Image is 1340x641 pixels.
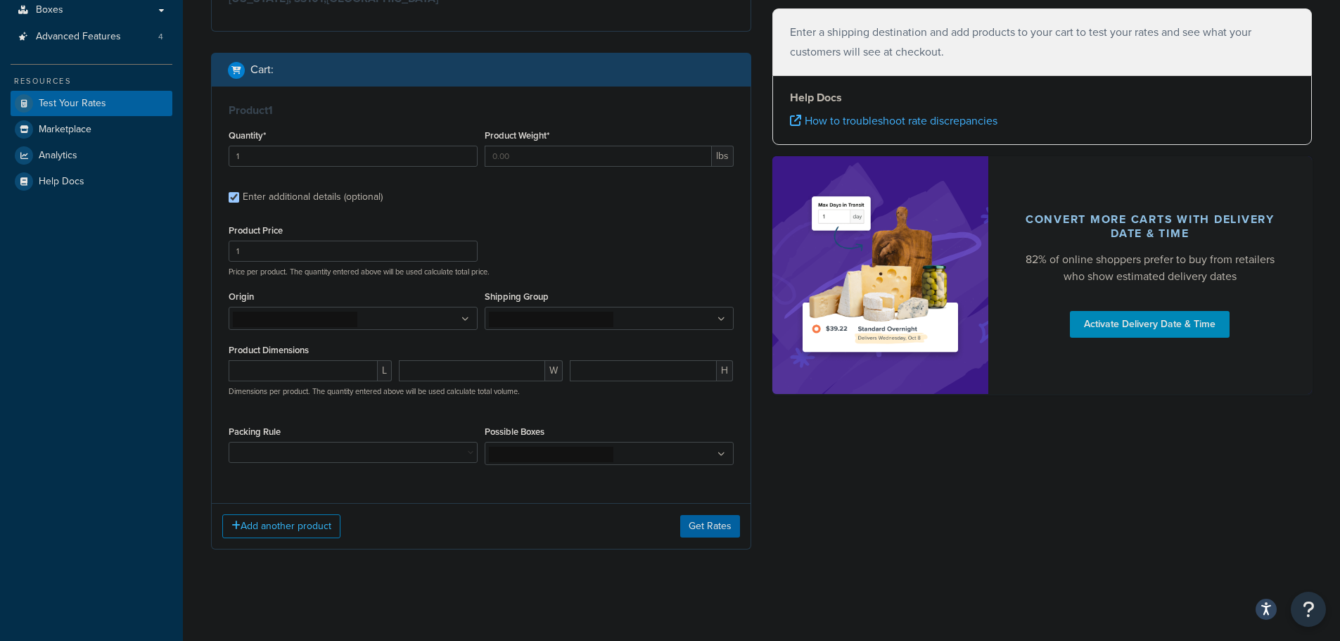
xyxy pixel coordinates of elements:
label: Origin [229,291,254,302]
p: Price per product. The quantity entered above will be used calculate total price. [225,267,737,277]
h3: Product 1 [229,103,734,118]
span: Test Your Rates [39,98,106,110]
label: Product Price [229,225,283,236]
p: Dimensions per product. The quantity entered above will be used calculate total volume. [225,386,520,396]
h2: Cart : [250,63,274,76]
span: L [378,360,392,381]
button: Add another product [222,514,340,538]
label: Quantity* [229,130,266,141]
input: Enter additional details (optional) [229,192,239,203]
span: Marketplace [39,124,91,136]
li: Advanced Features [11,24,172,50]
a: How to troubleshoot rate discrepancies [790,113,997,129]
label: Shipping Group [485,291,549,302]
button: Open Resource Center [1291,592,1326,627]
span: Advanced Features [36,31,121,43]
span: Help Docs [39,176,84,188]
a: Marketplace [11,117,172,142]
label: Product Weight* [485,130,549,141]
button: Get Rates [680,515,740,538]
span: Boxes [36,4,63,16]
input: 0.00 [485,146,712,167]
a: Activate Delivery Date & Time [1070,311,1230,338]
div: Resources [11,75,172,87]
a: Advanced Features4 [11,24,172,50]
span: Analytics [39,150,77,162]
div: Enter additional details (optional) [243,187,383,207]
label: Packing Rule [229,426,281,437]
a: Help Docs [11,169,172,194]
p: Enter a shipping destination and add products to your cart to test your rates and see what your c... [790,23,1295,62]
span: H [717,360,733,381]
h4: Help Docs [790,89,1295,106]
span: 4 [158,31,163,43]
span: lbs [712,146,734,167]
label: Possible Boxes [485,426,544,437]
img: feature-image-ddt-36eae7f7280da8017bfb280eaccd9c446f90b1fe08728e4019434db127062ab4.png [793,177,967,373]
span: W [545,360,563,381]
a: Analytics [11,143,172,168]
div: Convert more carts with delivery date & time [1022,212,1279,241]
input: 0.0 [229,146,478,167]
label: Product Dimensions [229,345,309,355]
div: 82% of online shoppers prefer to buy from retailers who show estimated delivery dates [1022,251,1279,285]
a: Test Your Rates [11,91,172,116]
